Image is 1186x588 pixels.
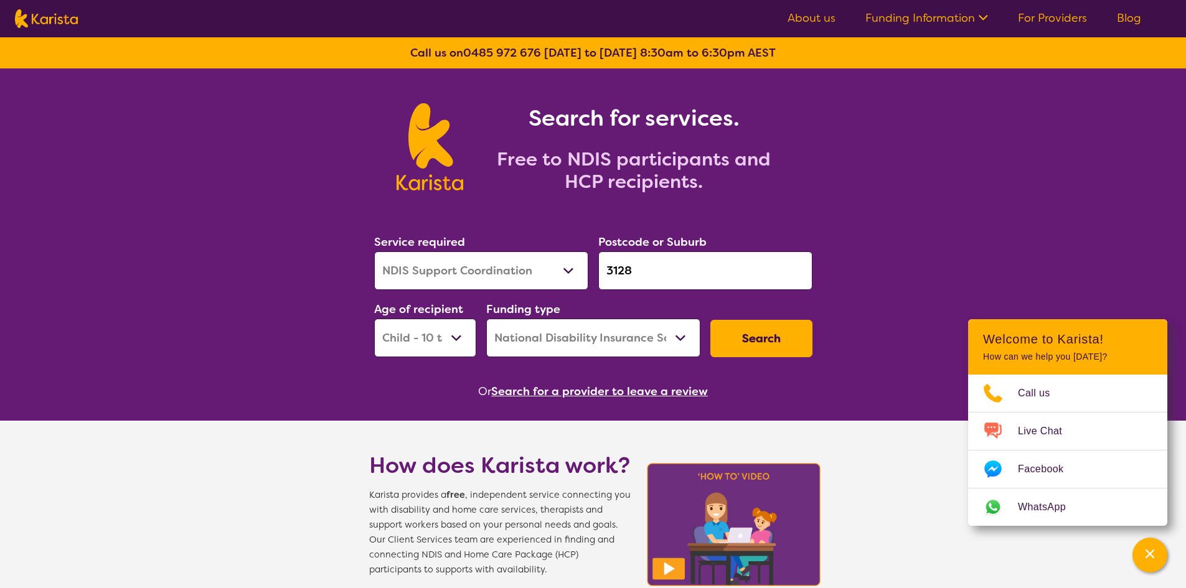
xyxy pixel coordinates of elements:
h2: Free to NDIS participants and HCP recipients. [478,148,789,193]
label: Service required [374,235,465,250]
button: Search for a provider to leave a review [491,382,708,401]
a: 0485 972 676 [463,45,541,60]
button: Channel Menu [1132,538,1167,572]
span: Live Chat [1018,422,1077,441]
h1: Search for services. [478,103,789,133]
span: Facebook [1018,460,1078,478]
a: For Providers [1018,11,1087,26]
a: About us [788,11,835,26]
a: Funding Information [865,11,988,26]
button: Search [710,320,812,357]
a: Blog [1117,11,1141,26]
b: Call us on [DATE] to [DATE] 8:30am to 6:30pm AEST [410,45,776,60]
label: Funding type [486,302,560,317]
p: How can we help you [DATE]? [983,352,1152,362]
span: WhatsApp [1018,498,1081,516]
img: Karista logo [397,103,463,190]
span: Karista provides a , independent service connecting you with disability and home care services, t... [369,488,631,577]
h1: How does Karista work? [369,450,631,480]
div: Channel Menu [968,319,1167,526]
input: Type [598,251,812,290]
label: Postcode or Suburb [598,235,707,250]
b: free [446,489,465,501]
span: Call us [1018,384,1065,403]
a: Web link opens in a new tab. [968,488,1167,526]
label: Age of recipient [374,302,463,317]
h2: Welcome to Karista! [983,332,1152,347]
ul: Choose channel [968,375,1167,526]
img: Karista logo [15,9,78,28]
span: Or [478,382,491,401]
